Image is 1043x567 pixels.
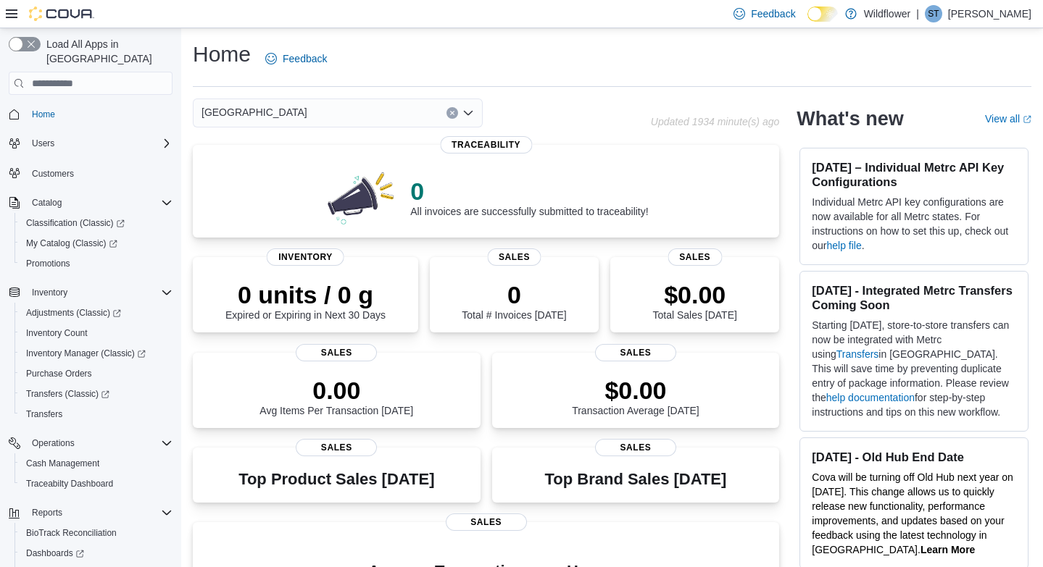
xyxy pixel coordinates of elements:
[20,545,90,562] a: Dashboards
[14,404,178,424] button: Transfers
[259,44,333,73] a: Feedback
[14,253,178,274] button: Promotions
[812,450,1016,464] h3: [DATE] - Old Hub End Date
[410,177,648,206] p: 0
[925,5,942,22] div: Sarah Tahir
[462,280,566,321] div: Total # Invoices [DATE]
[446,513,527,531] span: Sales
[3,133,178,154] button: Users
[826,392,915,403] a: help documentation
[20,235,123,252] a: My Catalog (Classic)
[26,106,61,123] a: Home
[26,434,80,452] button: Operations
[20,385,173,403] span: Transfers (Classic)
[440,136,532,154] span: Traceability
[3,282,178,303] button: Inventory
[225,280,386,309] p: 0 units / 0 g
[20,255,173,272] span: Promotions
[20,324,173,342] span: Inventory Count
[20,385,115,403] a: Transfers (Classic)
[545,471,727,488] h3: Top Brand Sales [DATE]
[26,194,173,211] span: Catalog
[572,376,699,416] div: Transaction Average [DATE]
[296,439,377,456] span: Sales
[446,107,458,119] button: Clear input
[26,547,84,559] span: Dashboards
[201,104,307,121] span: [GEOGRAPHIC_DATA]
[32,197,62,209] span: Catalog
[812,160,1016,189] h3: [DATE] – Individual Metrc API Key Configurations
[20,524,173,542] span: BioTrack Reconciliation
[283,51,327,66] span: Feedback
[259,376,413,405] p: 0.00
[812,283,1016,312] h3: [DATE] - Integrated Metrc Transfers Coming Soon
[20,304,127,322] a: Adjustments (Classic)
[948,5,1031,22] p: [PERSON_NAME]
[3,193,178,213] button: Catalog
[3,503,178,523] button: Reports
[26,504,173,521] span: Reports
[26,368,92,379] span: Purchase Orders
[20,214,130,232] a: Classification (Classic)
[20,214,173,232] span: Classification (Classic)
[32,437,75,449] span: Operations
[20,475,119,492] a: Traceabilty Dashboard
[26,135,60,152] button: Users
[26,135,173,152] span: Users
[487,248,541,266] span: Sales
[20,455,173,472] span: Cash Management
[26,434,173,452] span: Operations
[916,5,919,22] p: |
[20,345,173,362] span: Inventory Manager (Classic)
[20,475,173,492] span: Traceabilty Dashboard
[595,439,676,456] span: Sales
[26,238,117,249] span: My Catalog (Classic)
[14,343,178,364] a: Inventory Manager (Classic)
[836,348,879,360] a: Transfers
[41,37,173,66] span: Load All Apps in [GEOGRAPHIC_DATA]
[462,107,474,119] button: Open list of options
[14,543,178,563] a: Dashboards
[827,240,862,251] a: help file
[20,545,173,562] span: Dashboards
[26,284,73,301] button: Inventory
[26,284,173,301] span: Inventory
[26,194,67,211] button: Catalog
[26,504,68,521] button: Reports
[296,344,377,361] span: Sales
[32,109,55,120] span: Home
[14,453,178,474] button: Cash Management
[26,327,88,339] span: Inventory Count
[652,280,736,321] div: Total Sales [DATE]
[20,235,173,252] span: My Catalog (Classic)
[812,195,1016,253] p: Individual Metrc API key configurations are now available for all Metrc states. For instructions ...
[1023,115,1031,124] svg: External link
[20,406,68,423] a: Transfers
[652,280,736,309] p: $0.00
[20,524,122,542] a: BioTrack Reconciliation
[572,376,699,405] p: $0.00
[410,177,648,217] div: All invoices are successfully submitted to traceability!
[14,364,178,384] button: Purchase Orders
[26,105,173,123] span: Home
[20,406,173,423] span: Transfers
[651,116,779,127] p: Updated 1934 minute(s) ago
[26,307,121,319] span: Adjustments (Classic)
[14,323,178,343] button: Inventory Count
[324,168,399,226] img: 0
[3,433,178,453] button: Operations
[668,248,722,266] span: Sales
[238,471,434,488] h3: Top Product Sales [DATE]
[26,408,62,420] span: Transfers
[26,388,109,400] span: Transfers (Classic)
[32,507,62,518] span: Reports
[3,162,178,183] button: Customers
[26,164,173,182] span: Customers
[26,258,70,269] span: Promotions
[32,138,54,149] span: Users
[462,280,566,309] p: 0
[20,365,98,382] a: Purchase Orders
[20,345,151,362] a: Inventory Manager (Classic)
[20,255,76,272] a: Promotions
